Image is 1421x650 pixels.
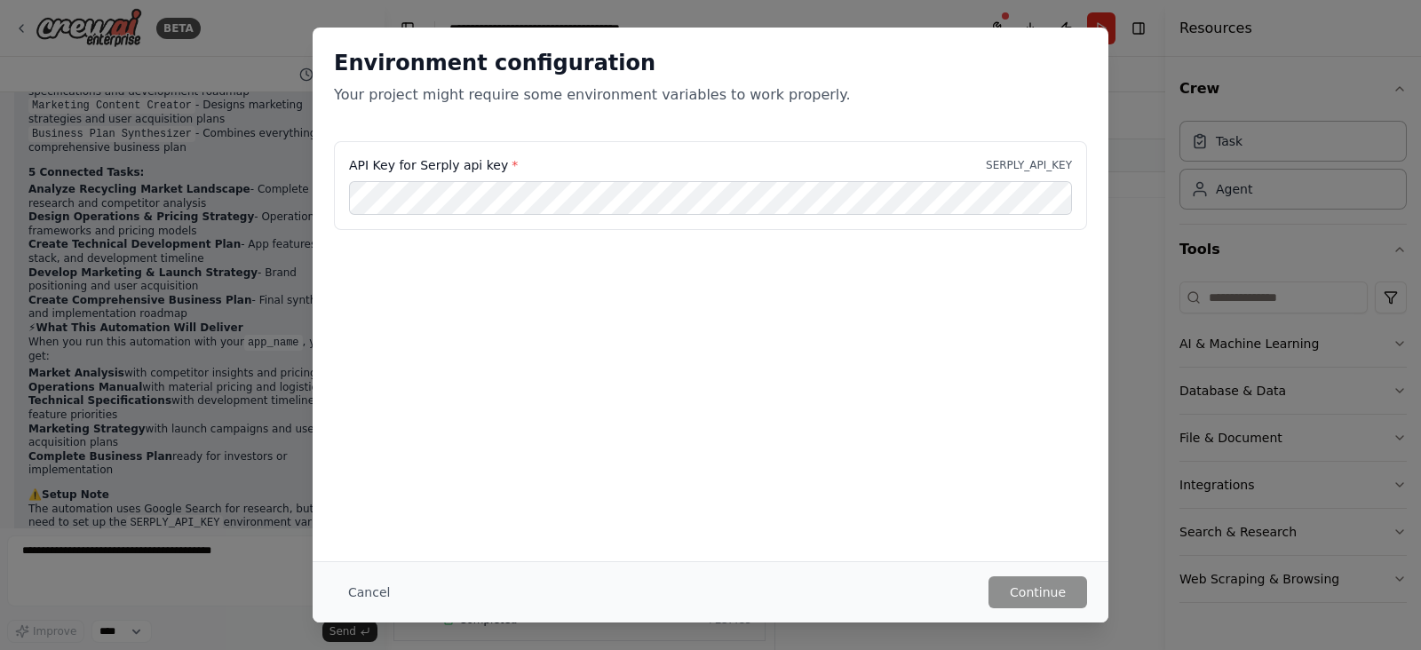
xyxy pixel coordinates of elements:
button: Continue [988,576,1087,608]
h2: Environment configuration [334,49,1087,77]
p: Your project might require some environment variables to work properly. [334,84,1087,106]
button: Cancel [334,576,404,608]
p: SERPLY_API_KEY [986,158,1072,172]
label: API Key for Serply api key [349,156,518,174]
